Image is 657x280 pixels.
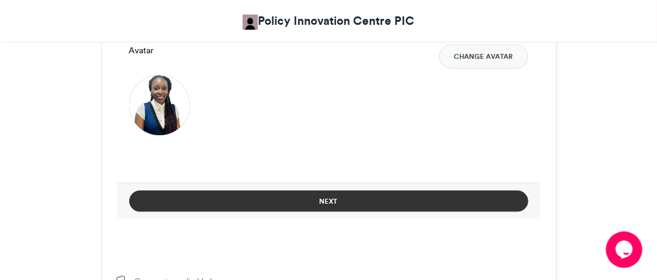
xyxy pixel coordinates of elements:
iframe: chat widget [606,232,645,268]
a: Policy Innovation Centre PIC [243,12,414,30]
label: Avatar [129,44,154,57]
img: 1756819281.391-b2dcae4267c1926e4edbba7f5065fdc4d8f11412.png [129,75,190,135]
button: Next [129,190,528,212]
button: Change Avatar [439,44,528,68]
img: Policy Innovation Centre PIC [243,15,258,30]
